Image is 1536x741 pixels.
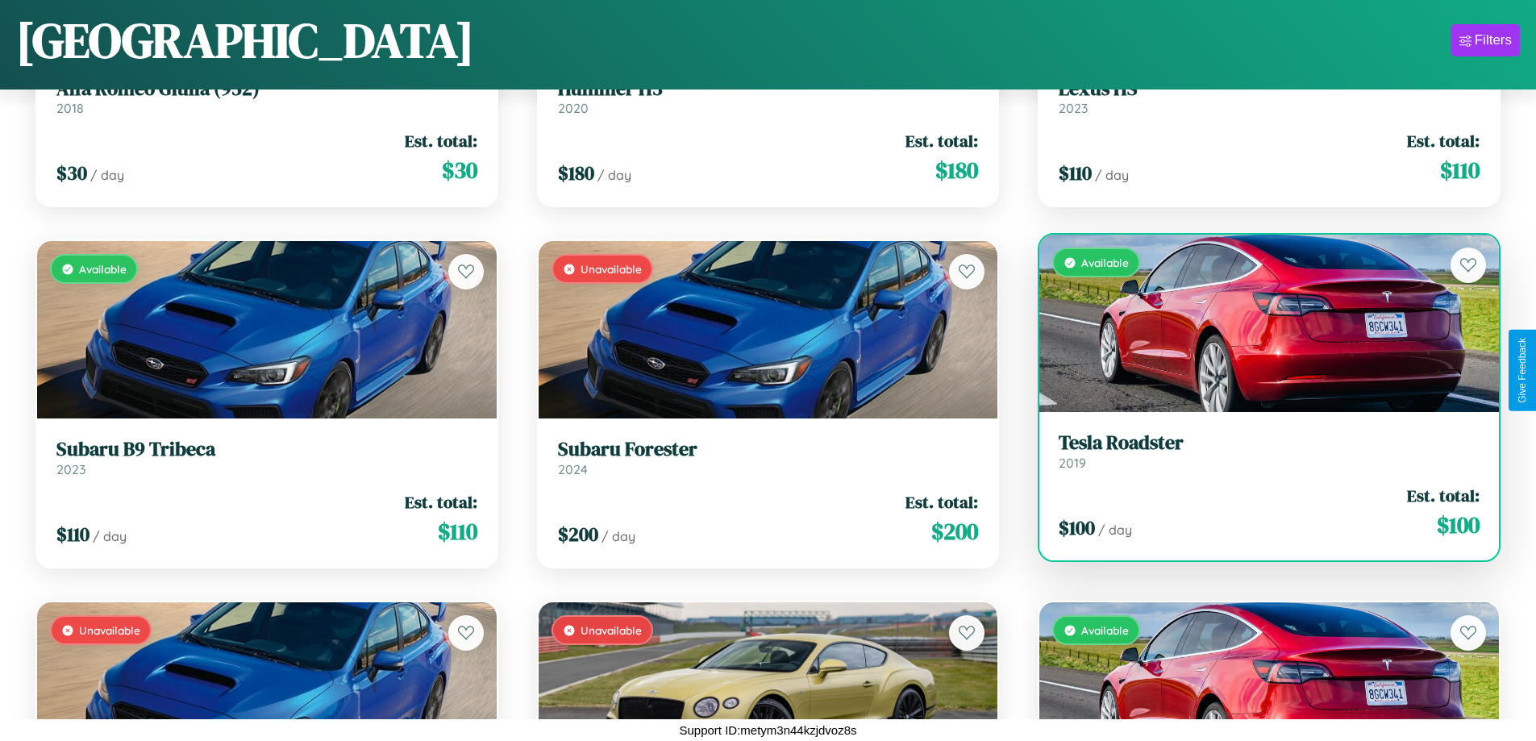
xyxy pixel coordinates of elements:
[679,719,856,741] p: Support ID: metym3n44kzjdvoz8s
[405,129,477,152] span: Est. total:
[442,154,477,186] span: $ 30
[597,167,631,183] span: / day
[1081,256,1129,269] span: Available
[1059,100,1088,116] span: 2023
[16,7,474,73] h1: [GEOGRAPHIC_DATA]
[558,100,589,116] span: 2020
[1451,24,1520,56] button: Filters
[558,160,594,186] span: $ 180
[90,167,124,183] span: / day
[581,262,642,276] span: Unavailable
[1059,431,1480,471] a: Tesla Roadster2019
[56,77,477,117] a: Alfa Romeo Giulia (952)2018
[935,154,978,186] span: $ 180
[56,100,84,116] span: 2018
[558,77,979,117] a: Hummer H32020
[79,623,140,637] span: Unavailable
[1440,154,1480,186] span: $ 110
[438,515,477,547] span: $ 110
[56,438,477,461] h3: Subaru B9 Tribeca
[56,438,477,477] a: Subaru B9 Tribeca2023
[558,438,979,477] a: Subaru Forester2024
[79,262,127,276] span: Available
[405,490,477,514] span: Est. total:
[1517,338,1528,403] div: Give Feedback
[1095,167,1129,183] span: / day
[1059,77,1480,117] a: Lexus HS2023
[1407,129,1480,152] span: Est. total:
[931,515,978,547] span: $ 200
[1098,522,1132,538] span: / day
[905,129,978,152] span: Est. total:
[56,521,89,547] span: $ 110
[1407,484,1480,507] span: Est. total:
[1059,431,1480,455] h3: Tesla Roadster
[1059,455,1086,471] span: 2019
[558,461,588,477] span: 2024
[56,461,85,477] span: 2023
[581,623,642,637] span: Unavailable
[1059,514,1095,541] span: $ 100
[1475,32,1512,48] div: Filters
[558,521,598,547] span: $ 200
[1059,160,1092,186] span: $ 110
[905,490,978,514] span: Est. total:
[558,438,979,461] h3: Subaru Forester
[93,528,127,544] span: / day
[1081,623,1129,637] span: Available
[1437,509,1480,541] span: $ 100
[56,160,87,186] span: $ 30
[601,528,635,544] span: / day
